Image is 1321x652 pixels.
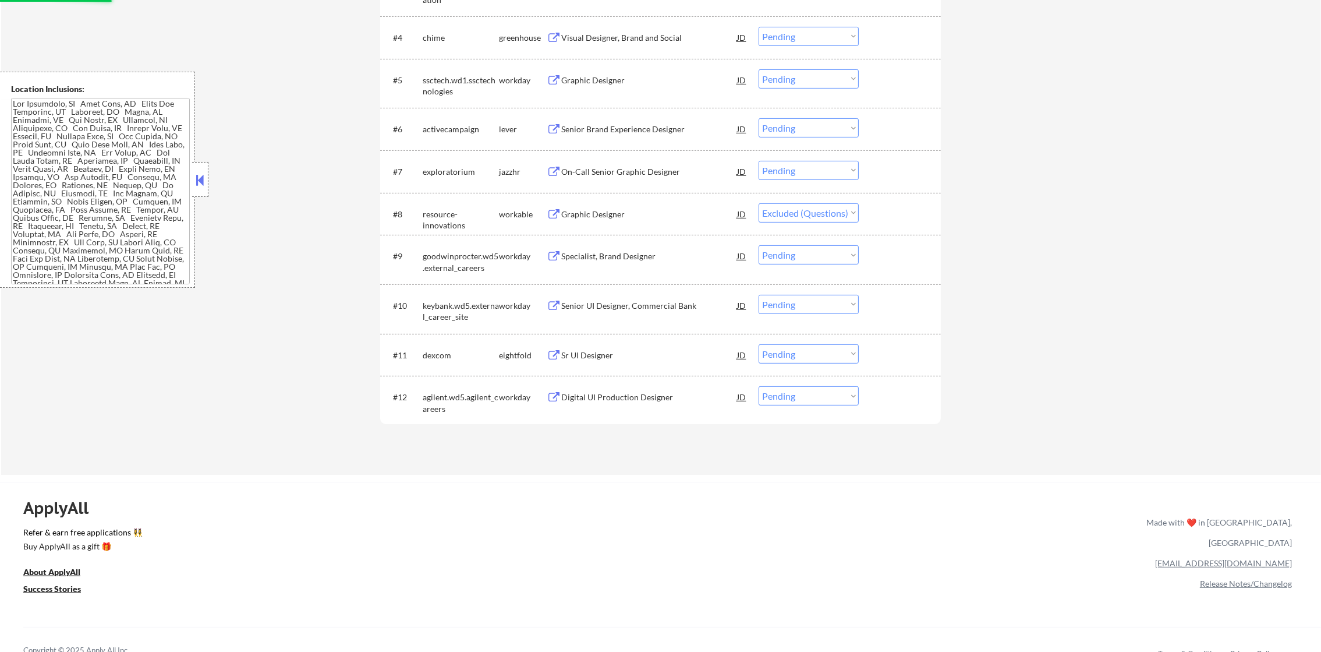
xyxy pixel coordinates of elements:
[423,251,499,273] div: goodwinprocter.wd5.external_careers
[499,350,547,361] div: eightfold
[423,350,499,361] div: dexcom
[499,251,547,262] div: workday
[23,528,903,541] a: Refer & earn free applications 👯‍♀️
[423,32,499,44] div: chime
[736,386,748,407] div: JD
[423,166,499,178] div: exploratorium
[423,124,499,135] div: activecampaign
[736,344,748,365] div: JD
[736,245,748,266] div: JD
[423,75,499,97] div: ssctech.wd1.ssctechnologies
[499,300,547,312] div: workday
[23,566,97,581] a: About ApplyAll
[11,83,190,95] div: Location Inclusions:
[1142,512,1292,553] div: Made with ❤️ in [GEOGRAPHIC_DATA], [GEOGRAPHIC_DATA]
[561,209,737,220] div: Graphic Designer
[499,75,547,86] div: workday
[23,498,102,518] div: ApplyAll
[499,166,547,178] div: jazzhr
[393,166,413,178] div: #7
[736,295,748,316] div: JD
[561,350,737,361] div: Sr UI Designer
[561,124,737,135] div: Senior Brand Experience Designer
[423,209,499,231] div: resource-innovations
[736,203,748,224] div: JD
[393,350,413,361] div: #11
[423,300,499,323] div: keybank.wd5.external_career_site
[561,251,737,262] div: Specialist, Brand Designer
[393,75,413,86] div: #5
[23,542,140,551] div: Buy ApplyAll as a gift 🎁
[736,69,748,90] div: JD
[393,32,413,44] div: #4
[561,75,737,86] div: Graphic Designer
[736,27,748,48] div: JD
[499,124,547,135] div: lever
[499,392,547,403] div: workday
[393,209,413,220] div: #8
[561,32,737,44] div: Visual Designer, Brand and Social
[23,567,80,577] u: About ApplyAll
[23,584,81,594] u: Success Stories
[393,392,413,403] div: #12
[561,166,737,178] div: On-Call Senior Graphic Designer
[1200,579,1292,588] a: Release Notes/Changelog
[736,118,748,139] div: JD
[393,124,413,135] div: #6
[23,541,140,555] a: Buy ApplyAll as a gift 🎁
[736,161,748,182] div: JD
[1155,558,1292,568] a: [EMAIL_ADDRESS][DOMAIN_NAME]
[499,209,547,220] div: workable
[499,32,547,44] div: greenhouse
[393,251,413,262] div: #9
[393,300,413,312] div: #10
[561,300,737,312] div: Senior UI Designer, Commercial Bank
[423,392,499,414] div: agilent.wd5.agilent_careers
[561,392,737,403] div: Digital UI Production Designer
[23,583,97,598] a: Success Stories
